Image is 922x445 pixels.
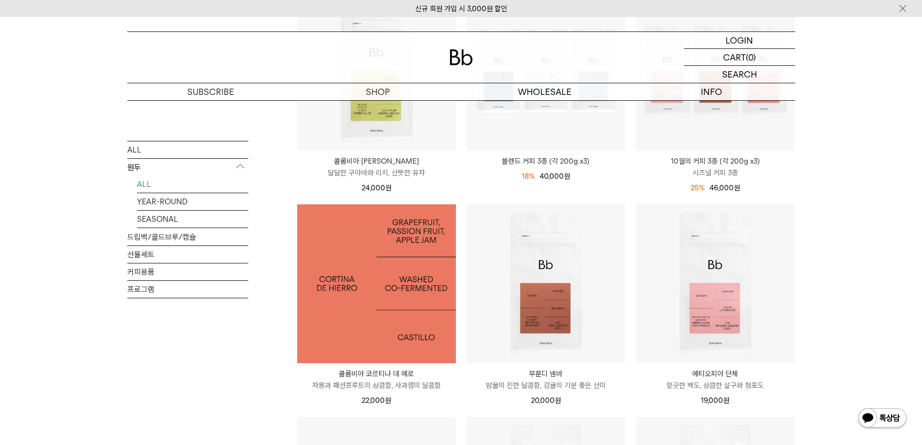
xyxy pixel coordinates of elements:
p: SEARCH [722,66,757,83]
a: ALL [137,175,248,192]
span: 22,000 [362,396,391,405]
p: WHOLESALE [461,83,628,100]
a: 커피용품 [127,263,248,280]
a: 선물세트 [127,246,248,262]
a: 드립백/콜드브루/캡슐 [127,228,248,245]
p: 10월의 커피 3종 (각 200g x3) [636,155,795,167]
a: 콜롬비아 코르티나 데 예로 [297,204,456,363]
img: 1000000483_add2_060.jpg [297,204,456,363]
a: CART (0) [684,49,795,66]
span: 20,000 [531,396,561,405]
a: 프로그램 [127,280,248,297]
a: 10월의 커피 3종 (각 200g x3) 시즈널 커피 3종 [636,155,795,179]
a: 콜롬비아 [PERSON_NAME] 달달한 구아바와 리치, 산뜻한 유자 [297,155,456,179]
a: 에티오피아 단체 향긋한 백도, 상큼한 살구와 청포도 [636,368,795,391]
a: YEAR-ROUND [137,193,248,210]
span: 원 [723,396,729,405]
span: 원 [564,172,570,181]
p: 콜롬비아 [PERSON_NAME] [297,155,456,167]
div: 18% [522,170,535,182]
span: 원 [385,184,392,192]
img: 에티오피아 단체 [636,204,795,363]
p: 에티오피아 단체 [636,368,795,380]
p: 콜롬비아 코르티나 데 예로 [297,368,456,380]
div: 25% [691,182,705,194]
span: 원 [734,184,740,192]
a: 블렌드 커피 3종 (각 200g x3) [467,155,625,167]
span: 24,000 [362,184,392,192]
img: 카카오톡 채널 1:1 채팅 버튼 [857,407,907,430]
a: SHOP [294,83,461,100]
p: 자몽과 패션프루트의 상큼함, 사과잼의 달콤함 [297,380,456,391]
span: 40,000 [540,172,570,181]
p: LOGIN [726,32,753,48]
p: 밤꿀의 진한 달콤함, 감귤의 기분 좋은 산미 [467,380,625,391]
a: 부룬디 넴바 밤꿀의 진한 달콤함, 감귤의 기분 좋은 산미 [467,368,625,391]
img: 로고 [450,49,473,65]
p: INFO [628,83,795,100]
img: 부룬디 넴바 [467,204,625,363]
a: 신규 회원 가입 시 3,000원 할인 [415,4,507,13]
p: 원두 [127,158,248,176]
a: LOGIN [684,32,795,49]
a: ALL [127,141,248,158]
p: 시즈널 커피 3종 [636,167,795,179]
a: SEASONAL [137,210,248,227]
p: CART [723,49,746,65]
a: SUBSCRIBE [127,83,294,100]
span: 원 [555,396,561,405]
span: 46,000 [710,184,740,192]
span: 19,000 [701,396,729,405]
a: 콜롬비아 코르티나 데 예로 자몽과 패션프루트의 상큼함, 사과잼의 달콤함 [297,368,456,391]
span: 원 [385,396,391,405]
p: 달달한 구아바와 리치, 산뜻한 유자 [297,167,456,179]
p: 향긋한 백도, 상큼한 살구와 청포도 [636,380,795,391]
p: 부룬디 넴바 [467,368,625,380]
p: (0) [746,49,756,65]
